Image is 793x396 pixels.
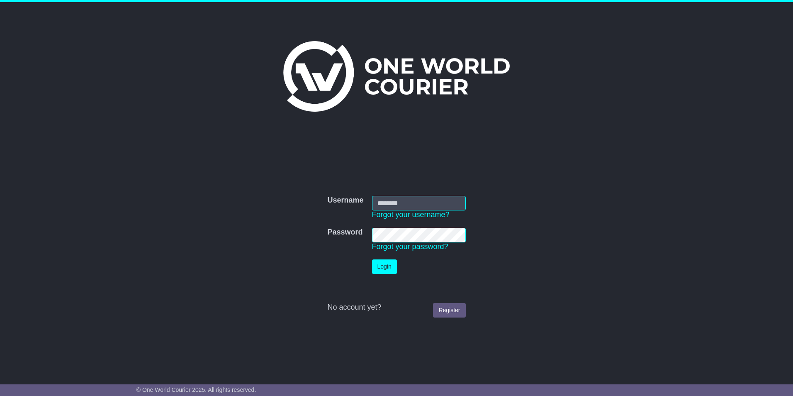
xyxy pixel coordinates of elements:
img: One World [283,41,510,112]
span: © One World Courier 2025. All rights reserved. [136,386,256,393]
div: No account yet? [327,303,465,312]
label: Username [327,196,363,205]
label: Password [327,228,362,237]
a: Register [433,303,465,318]
button: Login [372,259,397,274]
a: Forgot your username? [372,210,450,219]
a: Forgot your password? [372,242,448,251]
